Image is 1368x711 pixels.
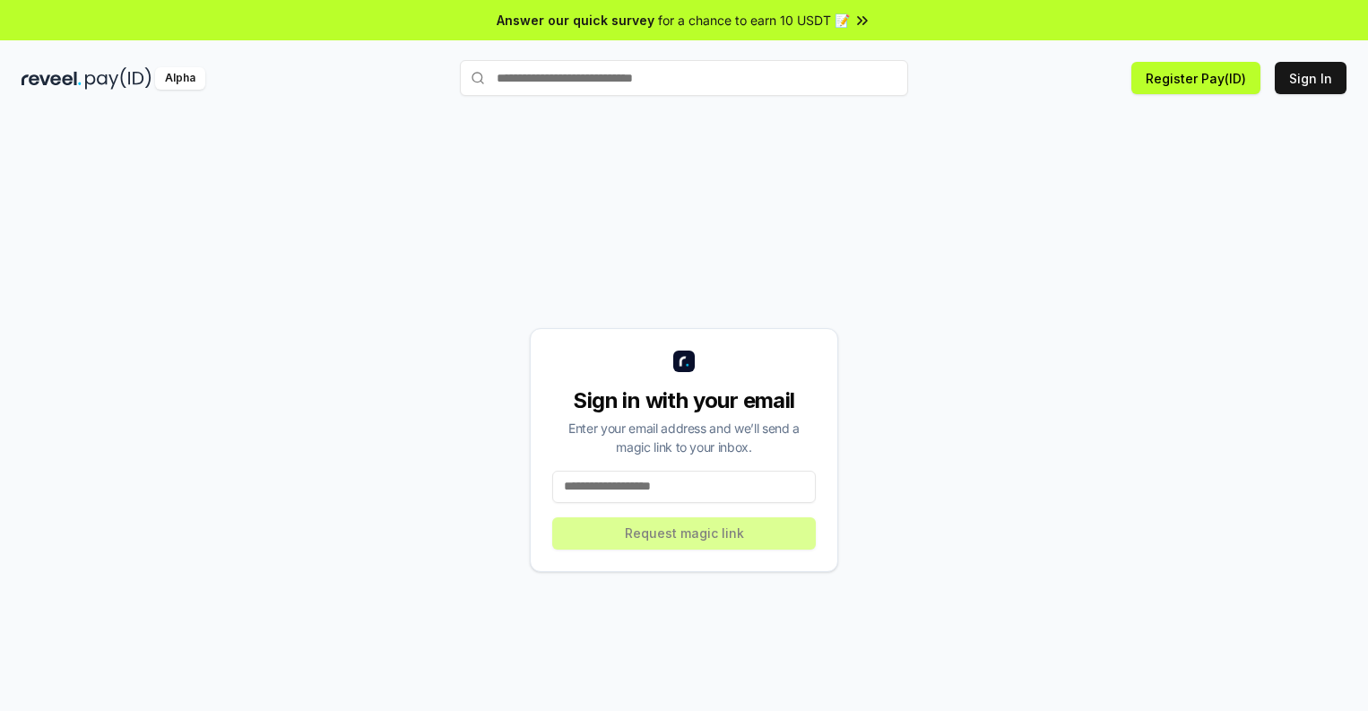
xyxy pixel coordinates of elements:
button: Sign In [1275,62,1346,94]
img: logo_small [673,351,695,372]
span: for a chance to earn 10 USDT 📝 [658,11,850,30]
div: Enter your email address and we’ll send a magic link to your inbox. [552,419,816,456]
img: pay_id [85,67,152,90]
span: Answer our quick survey [497,11,654,30]
button: Register Pay(ID) [1131,62,1260,94]
img: reveel_dark [22,67,82,90]
div: Alpha [155,67,205,90]
div: Sign in with your email [552,386,816,415]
